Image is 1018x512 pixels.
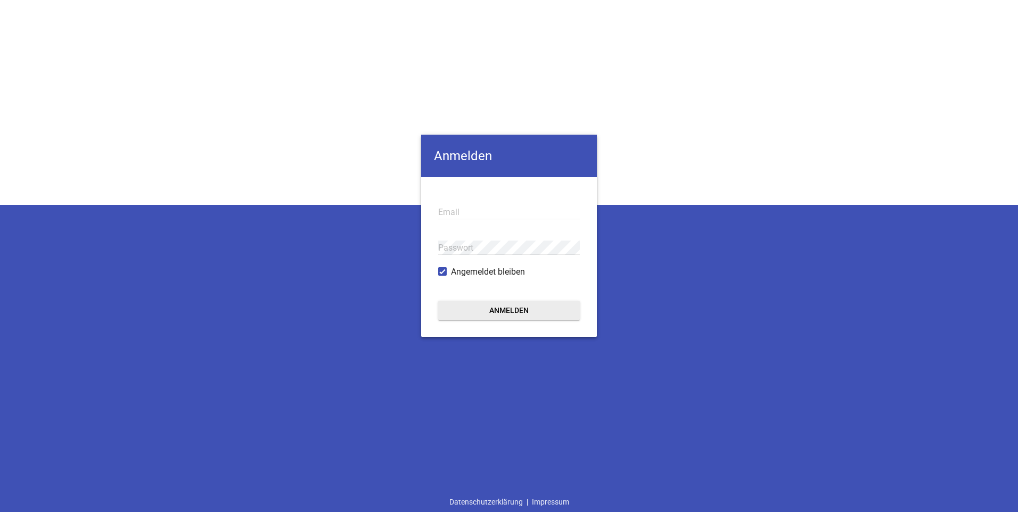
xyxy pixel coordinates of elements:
[451,266,525,278] span: Angemeldet bleiben
[438,301,580,320] button: Anmelden
[446,492,573,512] div: |
[446,492,527,512] a: Datenschutzerklärung
[421,135,597,177] h4: Anmelden
[528,492,573,512] a: Impressum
